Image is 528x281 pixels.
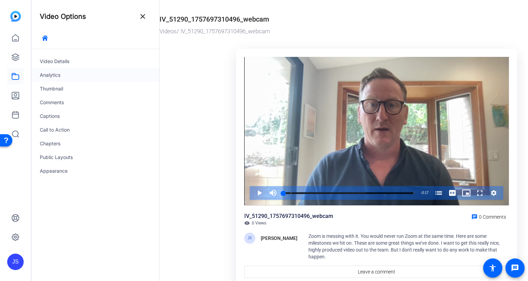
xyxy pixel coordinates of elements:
div: Appearance [32,164,159,178]
h4: Video Options [40,12,86,21]
mat-icon: message [511,264,519,272]
button: Mute [266,186,280,200]
span: 0:17 [422,191,429,195]
span: Zoom is messing with it. You would never run Zoom at the same time. Here are some milestones we h... [308,233,500,259]
div: Chapters [32,137,159,150]
div: Video Player [244,57,509,206]
div: Comments [32,96,159,109]
mat-icon: visibility [244,220,250,226]
div: Call to Action [32,123,159,137]
div: Captions [32,109,159,123]
span: 0 Views [252,220,266,226]
mat-icon: accessibility [489,264,497,272]
div: IV_51290_1757697310496_webcam [244,212,333,220]
button: Captions [446,186,459,200]
a: Leave a comment [244,266,509,278]
button: Fullscreen [473,186,487,200]
div: / IV_51290_1757697310496_webcam [160,27,480,36]
div: Analytics [32,68,159,82]
div: [PERSON_NAME] [261,234,297,242]
span: - [421,191,422,195]
mat-icon: close [139,12,147,21]
div: Public Layouts [32,150,159,164]
img: blue-gradient.svg [10,11,21,22]
span: Leave a comment [358,268,395,276]
div: Thumbnail [32,82,159,96]
button: Play [253,186,266,200]
mat-icon: chat [471,214,478,220]
span: 0 Comments [479,214,506,220]
div: Progress Bar [283,192,414,194]
div: JS [7,254,24,270]
button: Chapters [432,186,446,200]
a: 0 Comments [469,212,509,220]
div: IV_51290_1757697310496_webcam [160,14,269,24]
button: Picture-in-Picture [459,186,473,200]
a: Videos [160,28,177,35]
div: JS [244,233,255,244]
div: Video Details [32,54,159,68]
